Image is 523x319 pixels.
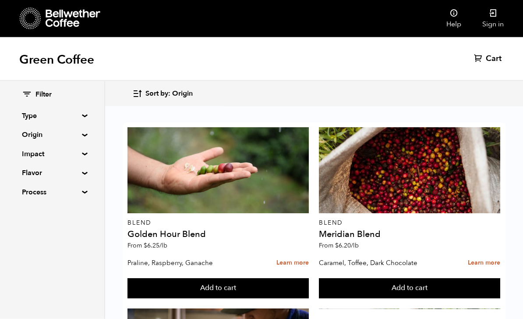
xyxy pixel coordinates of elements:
span: From [127,242,167,250]
p: Caramel, Toffee, Dark Chocolate [319,257,428,270]
bdi: 6.25 [144,242,167,250]
summary: Impact [22,149,82,159]
a: Learn more [276,254,309,273]
h1: Green Coffee [19,52,94,68]
summary: Type [22,111,82,121]
summary: Origin [22,129,82,140]
button: Sort by: Origin [132,83,193,104]
a: Learn more [468,254,500,273]
span: Filter [35,90,52,100]
h4: Golden Hour Blend [127,230,309,239]
summary: Process [22,187,82,197]
h4: Meridian Blend [319,230,500,239]
span: Sort by: Origin [145,89,193,99]
span: $ [335,242,339,250]
span: Cart [486,54,502,64]
bdi: 6.20 [335,242,359,250]
span: From [319,242,359,250]
button: Add to cart [319,279,500,299]
p: Blend [127,220,309,226]
p: Blend [319,220,500,226]
span: /lb [351,242,359,250]
span: $ [144,242,147,250]
button: Add to cart [127,279,309,299]
a: Cart [474,54,504,64]
summary: Flavor [22,168,82,178]
span: /lb [159,242,167,250]
p: Praline, Raspberry, Ganache [127,257,236,270]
